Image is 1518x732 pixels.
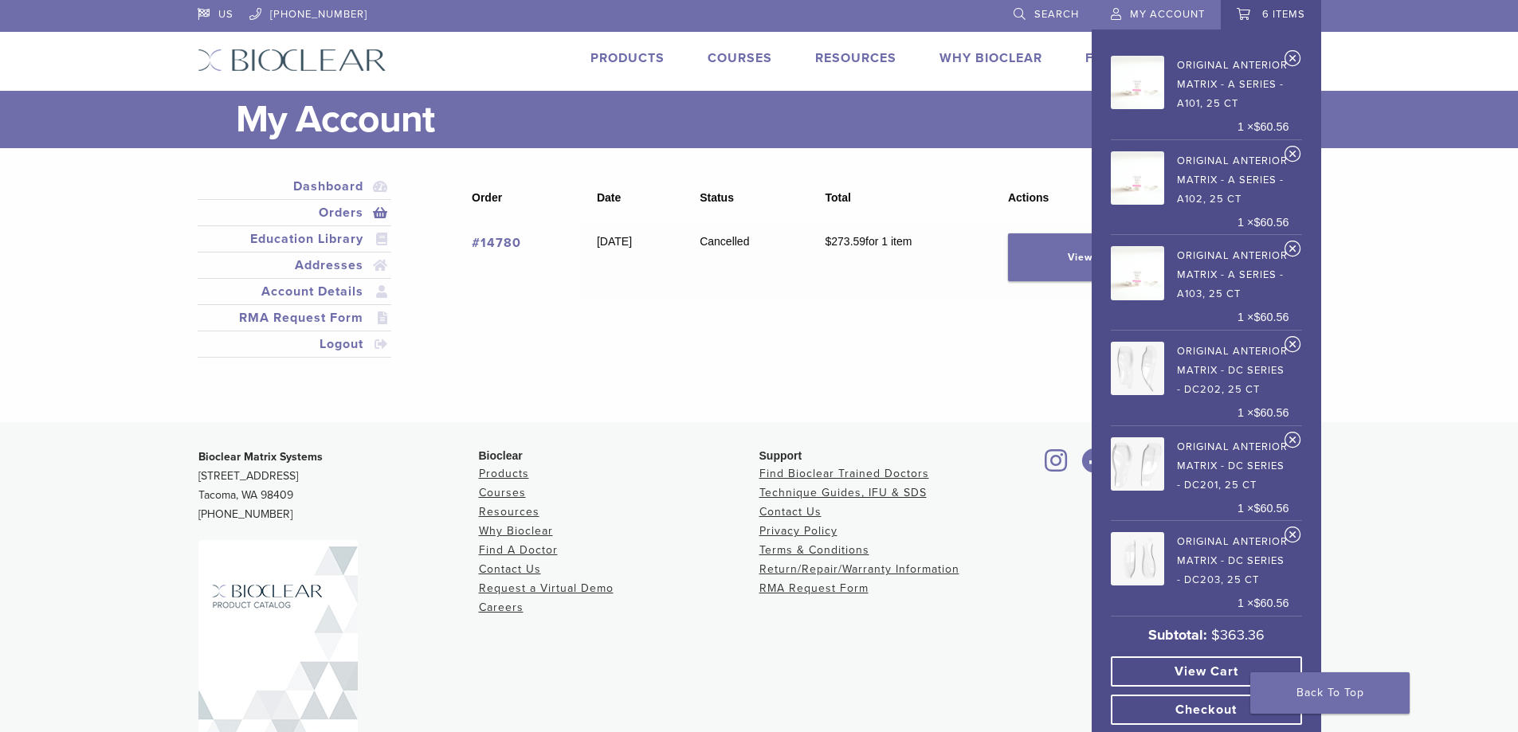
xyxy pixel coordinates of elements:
span: Date [597,191,621,204]
span: $ [1253,120,1260,133]
a: Contact Us [759,505,822,519]
span: Status [700,191,734,204]
p: [STREET_ADDRESS] Tacoma, WA 98409 [PHONE_NUMBER] [198,448,479,524]
h1: My Account [236,91,1321,148]
a: Original Anterior Matrix - DC Series - DC203, 25 ct [1111,527,1289,589]
span: $ [1253,502,1260,515]
a: RMA Request Form [759,581,869,595]
bdi: 60.56 [1253,597,1289,609]
a: Why Bioclear [939,50,1042,66]
a: Return/Repair/Warranty Information [759,562,959,576]
a: Contact Us [479,562,541,576]
span: Support [759,449,802,462]
a: Dashboard [201,177,389,196]
a: Original Anterior Matrix - DC Series - DC201, 25 ct [1111,433,1289,495]
img: Original Anterior Matrix - DC Series - DC201, 25 ct [1111,437,1164,491]
a: Remove Original Anterior Matrix - DC Series - DC203, 25 ct from cart [1285,526,1301,550]
span: Actions [1008,191,1049,204]
a: Remove Original Anterior Matrix - DC Series - DC201, 25 ct from cart [1285,431,1301,455]
a: Back To Top [1250,672,1410,714]
span: My Account [1130,8,1205,21]
a: RMA Request Form [201,308,389,327]
img: Bioclear [198,49,386,72]
a: Find Bioclear Trained Doctors [759,467,929,480]
span: $ [1211,626,1220,644]
a: Find A Doctor [1085,50,1191,66]
span: 1 × [1238,595,1289,613]
a: Original Anterior Matrix - A Series - A101, 25 ct [1111,51,1289,113]
a: Addresses [201,256,389,275]
span: $ [1253,216,1260,229]
a: Logout [201,335,389,354]
td: Cancelled [684,222,809,299]
span: 1 × [1238,405,1289,422]
a: Original Anterior Matrix - DC Series - DC202, 25 ct [1111,337,1289,399]
a: Original Anterior Matrix - A Series - A102, 25 ct [1111,147,1289,209]
a: Orders [201,203,389,222]
span: Order [472,191,502,204]
img: Original Anterior Matrix - DC Series - DC203, 25 ct [1111,532,1164,585]
a: View order 14780 [1008,233,1167,281]
bdi: 60.56 [1253,406,1289,419]
a: Original Anterior Matrix - A Series - A103, 25 ct [1111,241,1289,303]
span: $ [1253,597,1260,609]
strong: Subtotal: [1148,626,1207,644]
bdi: 60.56 [1253,120,1289,133]
a: Find A Doctor [479,543,558,557]
bdi: 60.56 [1253,502,1289,515]
a: Request a Virtual Demo [479,581,614,595]
span: Bioclear [479,449,523,462]
bdi: 60.56 [1253,311,1289,323]
bdi: 363.36 [1211,626,1265,644]
a: Education Library [201,229,389,249]
a: Privacy Policy [759,524,837,538]
span: 1 × [1238,214,1289,232]
a: Courses [479,486,526,499]
span: Total [825,191,850,204]
span: $ [1253,406,1260,419]
a: Resources [479,505,539,519]
time: [DATE] [597,235,632,248]
strong: Bioclear Matrix Systems [198,450,323,464]
a: Why Bioclear [479,524,553,538]
span: Search [1034,8,1079,21]
a: Remove Original Anterior Matrix - A Series - A103, 25 ct from cart [1285,240,1301,264]
a: Products [479,467,529,480]
a: Account Details [201,282,389,301]
img: Original Anterior Matrix - DC Series - DC202, 25 ct [1111,342,1164,395]
a: View order number 14780 [472,235,521,251]
span: 1 × [1238,309,1289,327]
a: Bioclear [1077,458,1113,474]
a: Technique Guides, IFU & SDS [759,486,927,499]
a: Careers [479,601,524,614]
a: View cart [1111,656,1302,687]
img: Original Anterior Matrix - A Series - A103, 25 ct [1111,246,1164,299]
nav: Account pages [198,174,392,377]
a: Courses [708,50,772,66]
a: Checkout [1111,695,1302,725]
bdi: 60.56 [1253,216,1289,229]
a: Products [590,50,665,66]
a: Remove Original Anterior Matrix - DC Series - DC202, 25 ct from cart [1285,335,1301,359]
span: 6 items [1262,8,1305,21]
span: 273.59 [825,235,865,248]
a: Remove Original Anterior Matrix - A Series - A102, 25 ct from cart [1285,145,1301,169]
a: Terms & Conditions [759,543,869,557]
img: Original Anterior Matrix - A Series - A102, 25 ct [1111,151,1164,205]
td: for 1 item [810,222,992,299]
a: Remove Original Anterior Matrix - A Series - A101, 25 ct from cart [1285,49,1301,73]
span: $ [825,235,831,248]
span: 1 × [1238,119,1289,136]
span: $ [1253,311,1260,323]
a: Resources [815,50,896,66]
a: Bioclear [1040,458,1073,474]
span: 1 × [1238,500,1289,518]
img: Original Anterior Matrix - A Series - A101, 25 ct [1111,56,1164,109]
